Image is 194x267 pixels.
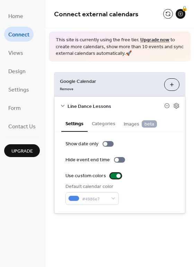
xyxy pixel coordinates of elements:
[61,115,88,132] button: Settings
[8,48,23,59] span: Views
[8,29,29,40] span: Connect
[54,8,139,21] span: Connect external calendars
[4,144,40,157] button: Upgrade
[4,8,27,23] a: Home
[4,63,30,78] a: Design
[8,66,26,77] span: Design
[120,115,161,131] button: Images beta
[65,156,110,164] div: Hide event end time
[60,86,73,91] span: Remove
[88,115,120,131] button: Categories
[65,172,106,180] div: Use custom colors
[65,183,117,190] div: Default calendar color
[11,148,33,155] span: Upgrade
[4,45,27,60] a: Views
[56,37,184,57] span: This site is currently using the free tier. to create more calendars, show more than 10 events an...
[60,78,159,85] span: Google Calendar
[4,100,25,115] a: Form
[4,119,40,133] a: Contact Us
[65,140,98,148] div: Show date only
[4,82,33,97] a: Settings
[8,85,29,95] span: Settings
[8,11,23,22] span: Home
[68,103,164,110] span: Line Dance Lessons
[142,120,157,128] span: beta
[140,35,169,45] a: Upgrade now
[82,195,108,203] span: #4986e7
[124,120,157,128] span: Images
[4,27,34,42] a: Connect
[8,103,21,114] span: Form
[8,121,36,132] span: Contact Us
